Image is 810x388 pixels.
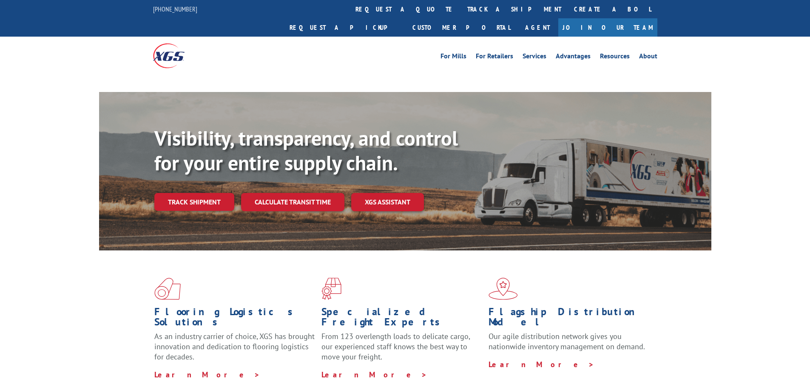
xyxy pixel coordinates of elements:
[476,53,513,62] a: For Retailers
[154,278,181,300] img: xgs-icon-total-supply-chain-intelligence-red
[489,359,594,369] a: Learn More >
[489,278,518,300] img: xgs-icon-flagship-distribution-model-red
[154,370,260,379] a: Learn More >
[154,331,315,362] span: As an industry carrier of choice, XGS has brought innovation and dedication to flooring logistics...
[441,53,466,62] a: For Mills
[556,53,591,62] a: Advantages
[241,193,344,211] a: Calculate transit time
[153,5,197,13] a: [PHONE_NUMBER]
[321,278,341,300] img: xgs-icon-focused-on-flooring-red
[639,53,657,62] a: About
[489,331,645,351] span: Our agile distribution network gives you nationwide inventory management on demand.
[523,53,546,62] a: Services
[321,307,482,331] h1: Specialized Freight Experts
[351,193,424,211] a: XGS ASSISTANT
[321,331,482,369] p: From 123 overlength loads to delicate cargo, our experienced staff knows the best way to move you...
[321,370,427,379] a: Learn More >
[517,18,558,37] a: Agent
[154,125,458,176] b: Visibility, transparency, and control for your entire supply chain.
[154,307,315,331] h1: Flooring Logistics Solutions
[154,193,234,211] a: Track shipment
[600,53,630,62] a: Resources
[406,18,517,37] a: Customer Portal
[489,307,649,331] h1: Flagship Distribution Model
[283,18,406,37] a: Request a pickup
[558,18,657,37] a: Join Our Team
